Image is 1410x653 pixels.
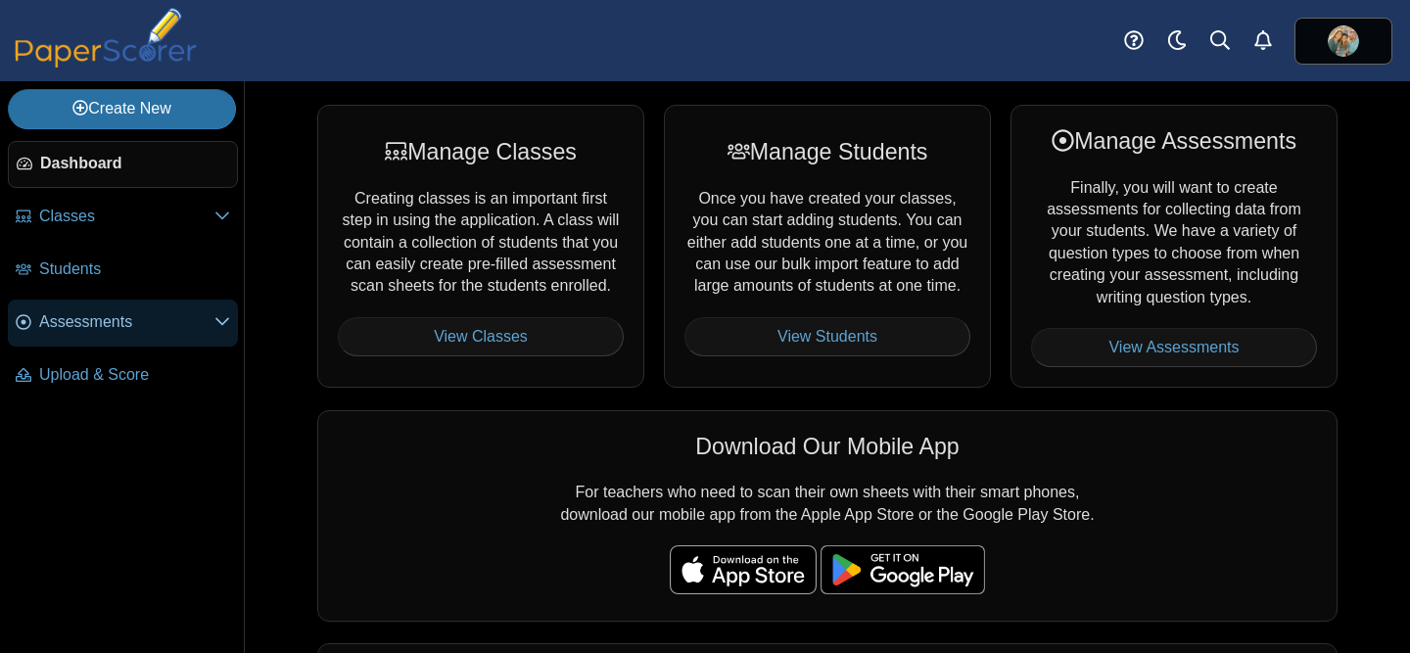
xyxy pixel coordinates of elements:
span: Classes [39,206,214,227]
a: Assessments [8,300,238,347]
a: PaperScorer [8,54,204,70]
div: Manage Students [684,136,970,167]
span: Timothy Kemp [1328,25,1359,57]
a: Students [8,247,238,294]
a: View Classes [338,317,624,356]
a: Dashboard [8,141,238,188]
div: Download Our Mobile App [338,431,1317,462]
div: Creating classes is an important first step in using the application. A class will contain a coll... [317,105,644,388]
img: google-play-badge.png [821,545,985,594]
div: Manage Assessments [1031,125,1317,157]
span: Dashboard [40,153,229,174]
div: For teachers who need to scan their own sheets with their smart phones, download our mobile app f... [317,410,1338,622]
a: ps.7R70R2c4AQM5KRlH [1294,18,1392,65]
div: Manage Classes [338,136,624,167]
span: Students [39,258,230,280]
a: Upload & Score [8,352,238,399]
span: Assessments [39,311,214,333]
img: apple-store-badge.svg [670,545,817,594]
a: View Students [684,317,970,356]
img: ps.7R70R2c4AQM5KRlH [1328,25,1359,57]
a: Create New [8,89,236,128]
span: Upload & Score [39,364,230,386]
div: Once you have created your classes, you can start adding students. You can either add students on... [664,105,991,388]
a: Alerts [1242,20,1285,63]
a: View Assessments [1031,328,1317,367]
a: Classes [8,194,238,241]
div: Finally, you will want to create assessments for collecting data from your students. We have a va... [1010,105,1338,388]
img: PaperScorer [8,8,204,68]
